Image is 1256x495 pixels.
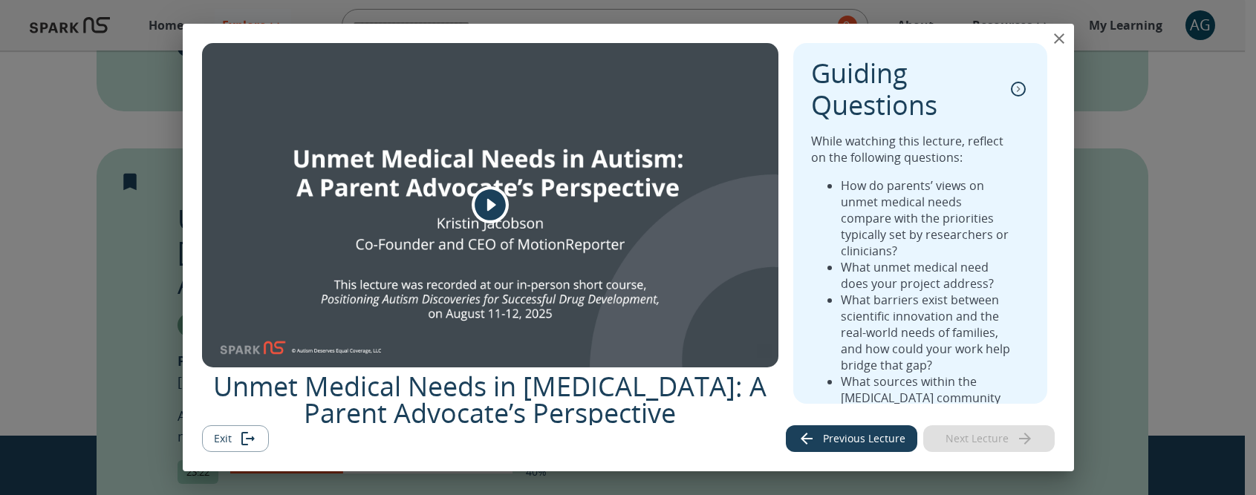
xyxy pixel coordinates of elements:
[202,373,779,427] p: Unmet Medical Needs in [MEDICAL_DATA]: A Parent Advocate’s Perspective
[786,425,917,453] button: Previous lecture
[202,43,779,367] div: Image Cover
[841,259,1014,292] li: What unmet medical need does your project address?
[811,57,995,121] p: Guiding Questions
[841,177,1014,259] li: How do parents’ views on unmet medical needs compare with the priorities typically set by researc...
[1044,24,1074,53] button: close
[1007,78,1029,100] button: collapse
[202,425,269,453] button: Exit
[841,292,1014,373] li: What barriers exist between scientific innovation and the real-world needs of families, and how c...
[811,133,1014,165] p: While watching this lecture, reflect on the following questions:
[468,183,513,227] button: play
[841,373,1014,455] li: What sources within the [MEDICAL_DATA] community can researchers engage with to gain meaningful i...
